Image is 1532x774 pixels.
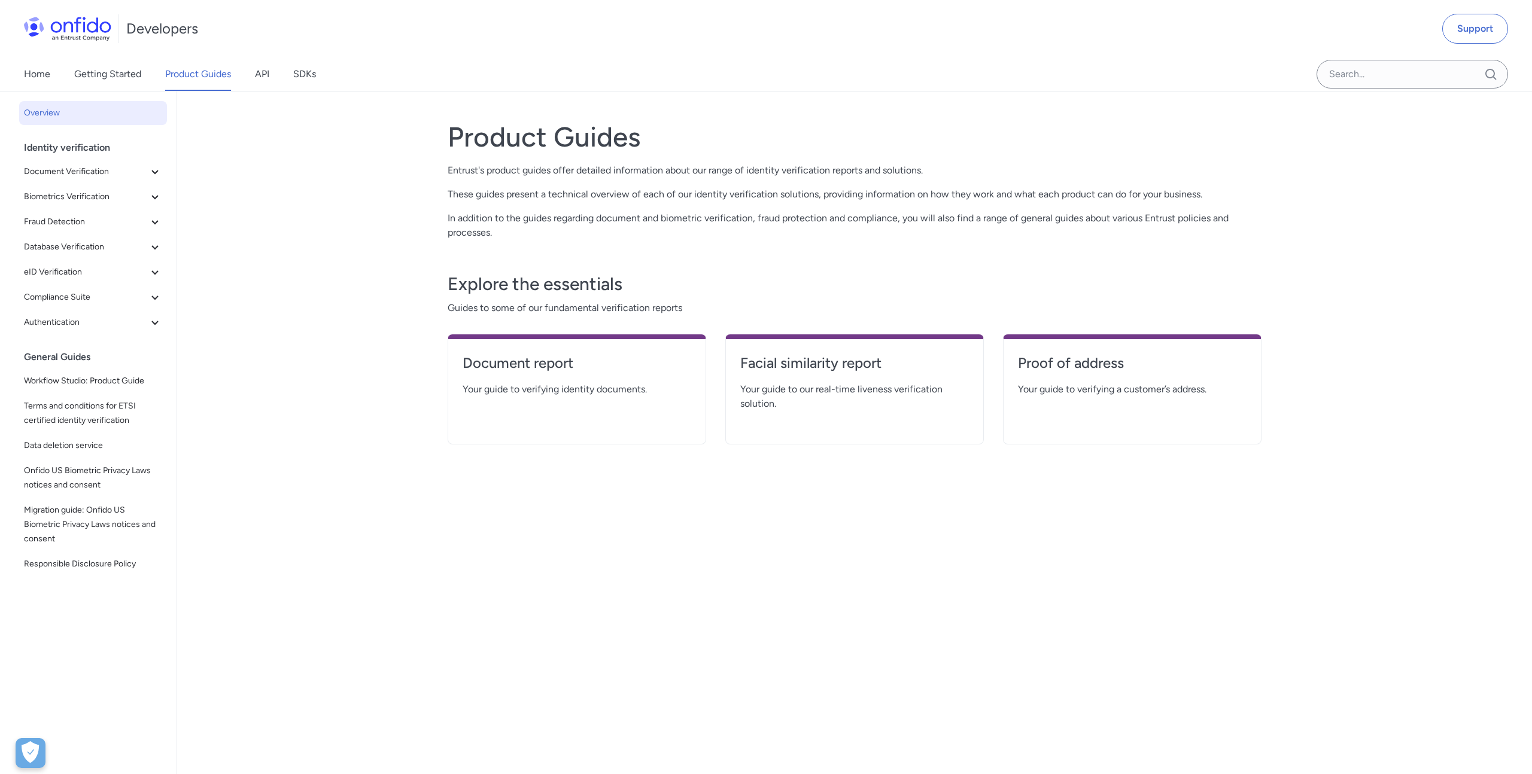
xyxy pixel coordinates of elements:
[19,369,167,393] a: Workflow Studio: Product Guide
[24,315,148,330] span: Authentication
[126,19,198,38] h1: Developers
[1317,60,1508,89] input: Onfido search input field
[24,345,172,369] div: General Guides
[293,57,316,91] a: SDKs
[165,57,231,91] a: Product Guides
[24,399,162,428] span: Terms and conditions for ETSI certified identity verification
[1018,354,1247,382] a: Proof of address
[24,374,162,388] span: Workflow Studio: Product Guide
[24,215,148,229] span: Fraud Detection
[74,57,141,91] a: Getting Started
[24,57,50,91] a: Home
[24,464,162,492] span: Onfido US Biometric Privacy Laws notices and consent
[448,163,1262,178] p: Entrust's product guides offer detailed information about our range of identity verification repo...
[1442,14,1508,44] a: Support
[24,265,148,279] span: eID Verification
[463,354,691,373] h4: Document report
[463,354,691,382] a: Document report
[19,285,167,309] button: Compliance Suite
[24,136,172,160] div: Identity verification
[24,106,162,120] span: Overview
[740,382,969,411] span: Your guide to our real-time liveness verification solution.
[19,434,167,458] a: Data deletion service
[740,354,969,373] h4: Facial similarity report
[463,382,691,397] span: Your guide to verifying identity documents.
[448,120,1262,154] h1: Product Guides
[24,438,162,453] span: Data deletion service
[19,552,167,576] a: Responsible Disclosure Policy
[16,738,45,768] div: Cookie Preferences
[448,211,1262,240] p: In addition to the guides regarding document and biometric verification, fraud protection and com...
[19,310,167,334] button: Authentication
[24,290,148,304] span: Compliance Suite
[19,160,167,184] button: Document Verification
[19,101,167,125] a: Overview
[19,498,167,551] a: Migration guide: Onfido US Biometric Privacy Laws notices and consent
[19,459,167,497] a: Onfido US Biometric Privacy Laws notices and consent
[740,354,969,382] a: Facial similarity report
[19,235,167,259] button: Database Verification
[1018,354,1247,373] h4: Proof of address
[24,164,148,179] span: Document Verification
[24,17,111,41] img: Onfido Logo
[1018,382,1247,397] span: Your guide to verifying a customer’s address.
[255,57,269,91] a: API
[24,240,148,254] span: Database Verification
[24,557,162,571] span: Responsible Disclosure Policy
[448,272,1262,296] h3: Explore the essentials
[19,260,167,284] button: eID Verification
[448,187,1262,202] p: These guides present a technical overview of each of our identity verification solutions, providi...
[19,210,167,234] button: Fraud Detection
[24,190,148,204] span: Biometrics Verification
[19,394,167,432] a: Terms and conditions for ETSI certified identity verification
[19,185,167,209] button: Biometrics Verification
[448,301,1262,315] span: Guides to some of our fundamental verification reports
[16,738,45,768] button: Open Preferences
[24,503,162,546] span: Migration guide: Onfido US Biometric Privacy Laws notices and consent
